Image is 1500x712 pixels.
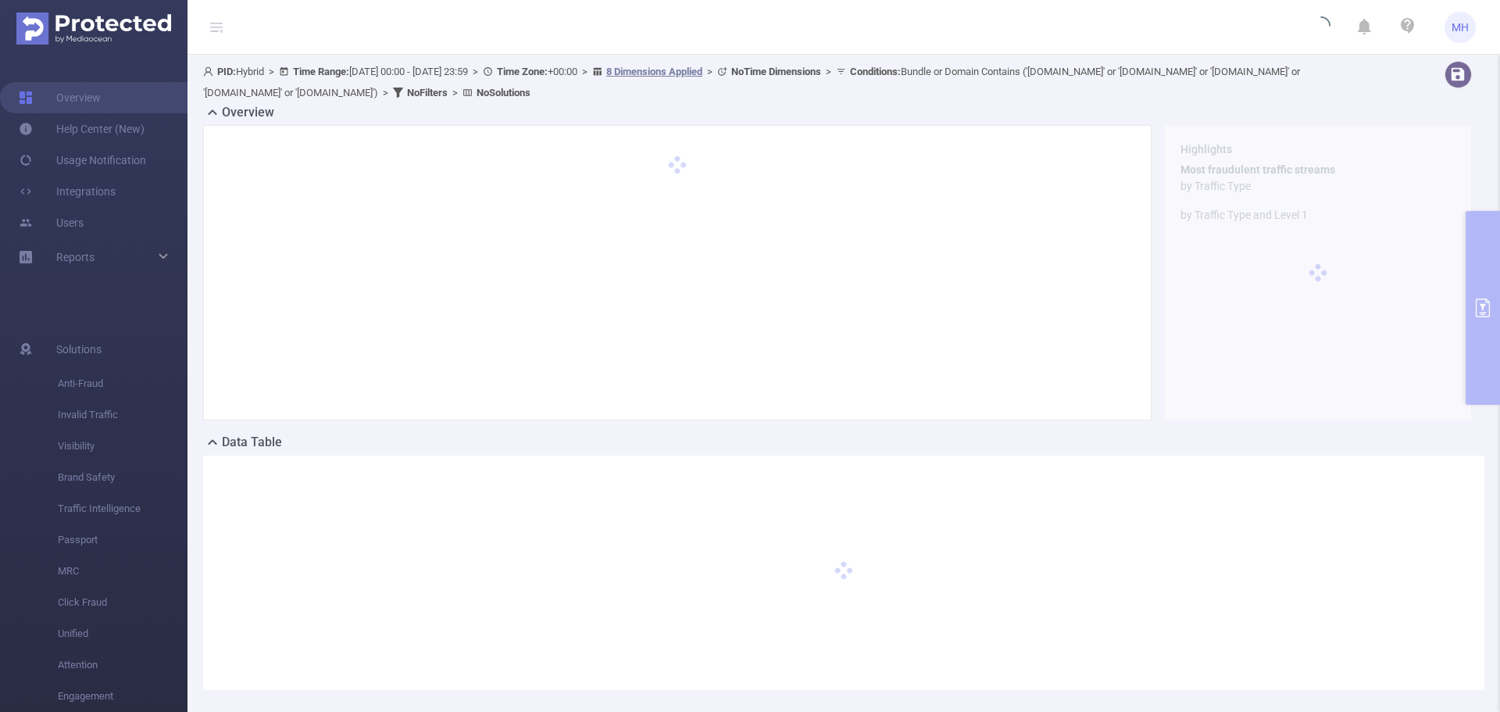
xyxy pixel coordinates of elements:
i: icon: loading [1312,16,1330,38]
a: Reports [56,242,95,273]
span: Invalid Traffic [58,399,187,431]
span: > [577,66,592,77]
h2: Data Table [222,433,282,452]
b: Time Zone: [497,66,548,77]
span: > [468,66,483,77]
span: Anti-Fraud [58,368,187,399]
b: Conditions : [850,66,901,77]
b: No Solutions [477,87,530,98]
span: > [448,87,462,98]
span: Click Fraud [58,587,187,618]
a: Integrations [19,176,116,207]
b: Time Range: [293,66,349,77]
u: 8 Dimensions Applied [606,66,702,77]
b: No Filters [407,87,448,98]
span: > [264,66,279,77]
a: Overview [19,82,101,113]
span: > [378,87,393,98]
span: MH [1452,12,1469,43]
span: Engagement [58,681,187,712]
a: Help Center (New) [19,113,145,145]
span: Unified [58,618,187,649]
a: Usage Notification [19,145,146,176]
span: Traffic Intelligence [58,493,187,524]
b: No Time Dimensions [731,66,821,77]
span: Attention [58,649,187,681]
span: Solutions [56,334,102,365]
b: PID: [217,66,236,77]
h2: Overview [222,103,274,122]
span: > [702,66,717,77]
span: > [821,66,836,77]
img: Protected Media [16,13,171,45]
a: Users [19,207,84,238]
span: Brand Safety [58,462,187,493]
span: Hybrid [DATE] 00:00 - [DATE] 23:59 +00:00 [203,66,1300,98]
span: Reports [56,251,95,263]
i: icon: user [203,66,217,77]
span: Visibility [58,431,187,462]
span: Passport [58,524,187,556]
span: MRC [58,556,187,587]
